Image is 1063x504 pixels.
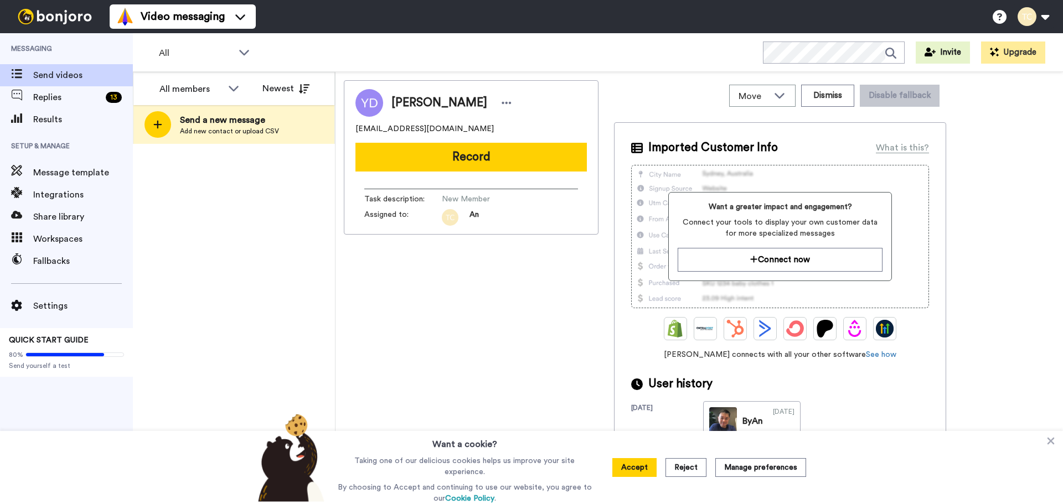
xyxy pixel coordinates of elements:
[364,209,442,226] span: Assigned to:
[756,320,774,337] img: ActiveCampaign
[180,113,279,127] span: Send a new message
[33,210,133,224] span: Share library
[254,77,318,100] button: Newest
[33,166,133,179] span: Message template
[355,123,494,134] span: [EMAIL_ADDRESS][DOMAIN_NAME]
[631,403,703,441] div: [DATE]
[116,8,134,25] img: vm-color.svg
[876,141,929,154] div: What is this?
[665,458,706,477] button: Reject
[773,407,794,435] div: [DATE]
[726,320,744,337] img: Hubspot
[159,46,233,60] span: All
[678,217,882,239] span: Connect your tools to display your own customer data for more specialized messages
[801,85,854,107] button: Dismiss
[860,85,940,107] button: Disable fallback
[742,414,763,428] div: By An
[631,349,929,360] span: [PERSON_NAME] connects with all your other software
[159,82,223,96] div: All members
[442,194,547,205] span: New Member
[9,336,89,344] span: QUICK START GUIDE
[981,41,1045,64] button: Upgrade
[678,248,882,272] button: Connect now
[355,89,383,117] img: Image of Yasmina Darveniza
[846,320,864,337] img: Drip
[13,9,96,24] img: bj-logo-header-white.svg
[715,458,806,477] button: Manage preferences
[335,482,595,504] p: By choosing to Accept and continuing to use our website, you agree to our .
[866,351,896,358] a: See how
[106,92,122,103] div: 13
[916,41,970,64] button: Invite
[442,209,458,226] img: tc.png
[612,458,657,477] button: Accept
[432,431,497,451] h3: Want a cookie?
[355,143,587,172] button: Record
[248,413,330,502] img: bear-with-cookie.png
[696,320,714,337] img: Ontraport
[445,495,494,502] a: Cookie Policy
[364,194,442,205] span: Task description :
[335,455,595,477] p: Taking one of our delicious cookies helps us improve your site experience.
[141,9,225,24] span: Video messaging
[180,127,279,136] span: Add new contact or upload CSV
[648,376,713,392] span: User history
[391,95,487,111] span: [PERSON_NAME]
[33,254,133,268] span: Fallbacks
[739,90,768,103] span: Move
[469,209,479,226] span: An
[33,232,133,246] span: Workspaces
[9,361,124,370] span: Send yourself a test
[678,201,882,212] span: Want a greater impact and engagement?
[33,69,133,82] span: Send videos
[667,320,684,337] img: Shopify
[709,407,737,435] img: 43140cb5-17c0-4871-be9a-8aff15c0aa4c-thumb.jpg
[648,139,778,156] span: Imported Customer Info
[816,320,834,337] img: Patreon
[786,320,804,337] img: ConvertKit
[703,401,801,441] a: ByAn[DATE]
[33,113,133,126] span: Results
[33,91,101,104] span: Replies
[33,188,133,201] span: Integrations
[876,320,894,337] img: GoHighLevel
[9,350,23,359] span: 80%
[33,299,133,313] span: Settings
